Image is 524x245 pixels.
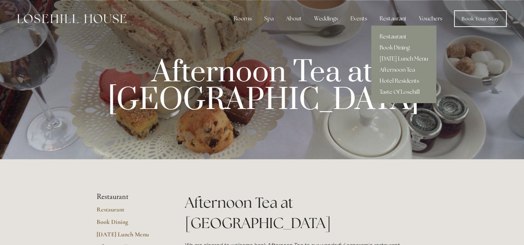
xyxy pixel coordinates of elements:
div: Restaurant [374,12,412,26]
a: Book Dining [97,218,163,230]
li: Restaurant [97,192,163,201]
div: Spa [259,12,279,26]
a: Restaurant [97,206,163,218]
a: Afternoon Tea [371,64,436,75]
div: Events [345,12,373,26]
div: Weddings [309,12,344,26]
img: Losehill House [17,14,126,23]
a: Vouchers [414,12,448,26]
div: About [281,12,307,26]
a: Restaurant [371,31,436,42]
a: Book Your Stay [454,10,507,27]
div: Rooms [228,12,257,26]
a: [DATE] Lunch Menu [97,230,163,243]
h1: Afternoon Tea at [GEOGRAPHIC_DATA] [185,192,428,233]
a: Taste Of Losehill [371,87,436,98]
a: Book Dining [371,42,436,53]
a: [DATE] Lunch Menu [371,53,436,64]
p: Afternoon Tea at [GEOGRAPHIC_DATA] [108,59,417,114]
a: Hotel Residents [371,75,436,87]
